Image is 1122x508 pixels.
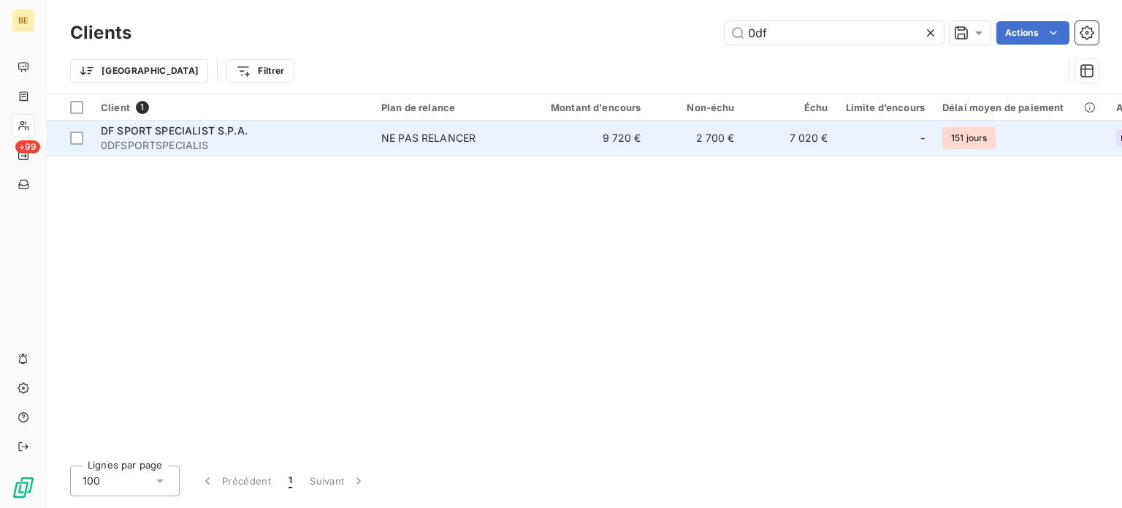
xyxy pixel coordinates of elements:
button: Suivant [301,466,375,496]
span: 0DFSPORTSPECIALIS [101,138,364,153]
div: Échu [752,102,828,113]
div: Limite d’encours [846,102,925,113]
button: [GEOGRAPHIC_DATA] [70,59,208,83]
h3: Clients [70,20,131,46]
span: +99 [15,140,40,153]
iframe: Intercom live chat [1072,458,1107,493]
td: 2 700 € [650,121,744,156]
span: 1 [136,101,149,114]
button: Filtrer [226,59,294,83]
td: 7 020 € [744,121,837,156]
div: Plan de relance [381,102,516,113]
div: NE PAS RELANCER [381,131,476,145]
div: Délai moyen de paiement [942,102,1099,113]
span: DF SPORT SPECIALIST S.P.A. [101,124,248,137]
span: Client [101,102,130,113]
td: 9 720 € [524,121,650,156]
button: Actions [996,21,1069,45]
span: 100 [83,474,100,488]
div: BE [12,9,35,32]
button: Précédent [191,466,280,496]
span: - [920,131,925,145]
button: 1 [280,466,301,496]
input: Rechercher [725,21,944,45]
span: 1 [289,474,292,488]
div: Montant d'encours [533,102,641,113]
span: 151 jours [942,127,996,149]
div: Non-échu [659,102,735,113]
img: Logo LeanPay [12,476,35,499]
